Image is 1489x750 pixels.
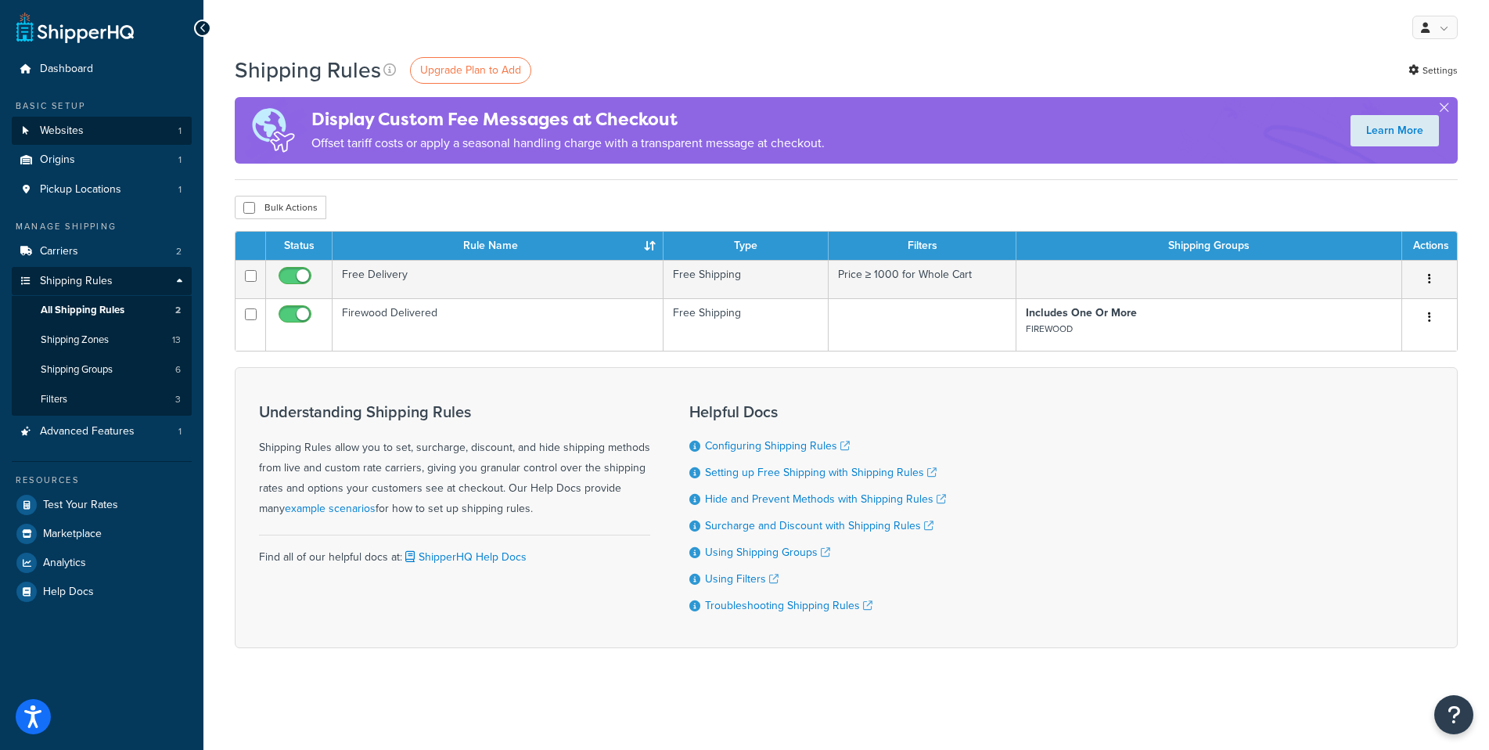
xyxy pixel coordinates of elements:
[12,326,192,355] li: Shipping Zones
[664,260,828,298] td: Free Shipping
[12,474,192,487] div: Resources
[43,528,102,541] span: Marketplace
[12,520,192,548] a: Marketplace
[12,417,192,446] a: Advanced Features 1
[12,355,192,384] li: Shipping Groups
[12,146,192,175] a: Origins 1
[311,132,825,154] p: Offset tariff costs or apply a seasonal handling charge with a transparent message at checkout.
[829,232,1017,260] th: Filters
[705,571,779,587] a: Using Filters
[40,153,75,167] span: Origins
[420,62,521,78] span: Upgrade Plan to Add
[333,260,664,298] td: Free Delivery
[12,117,192,146] a: Websites 1
[259,403,650,519] div: Shipping Rules allow you to set, surcharge, discount, and hide shipping methods from live and cus...
[259,535,650,568] div: Find all of our helpful docs at:
[1408,59,1458,81] a: Settings
[333,232,664,260] th: Rule Name : activate to sort column ascending
[402,549,527,565] a: ShipperHQ Help Docs
[235,97,311,164] img: duties-banner-06bc72dcb5fe05cb3f9472aba00be2ae8eb53ab6f0d8bb03d382ba314ac3c341.png
[1026,322,1073,336] small: FIREWOOD
[664,298,828,351] td: Free Shipping
[40,425,135,438] span: Advanced Features
[705,438,850,454] a: Configuring Shipping Rules
[175,393,181,406] span: 3
[12,267,192,416] li: Shipping Rules
[311,106,825,132] h4: Display Custom Fee Messages at Checkout
[172,334,181,347] span: 13
[16,12,134,43] a: ShipperHQ Home
[1351,115,1439,146] a: Learn More
[259,403,650,420] h3: Understanding Shipping Rules
[12,296,192,325] a: All Shipping Rules 2
[12,491,192,519] a: Test Your Rates
[12,417,192,446] li: Advanced Features
[1402,232,1457,260] th: Actions
[40,63,93,76] span: Dashboard
[235,196,326,219] button: Bulk Actions
[41,304,124,317] span: All Shipping Rules
[12,175,192,204] a: Pickup Locations 1
[410,57,531,84] a: Upgrade Plan to Add
[829,260,1017,298] td: Price ≥ 1000 for Whole Cart
[12,578,192,606] a: Help Docs
[12,385,192,414] a: Filters 3
[664,232,828,260] th: Type
[41,363,113,377] span: Shipping Groups
[178,124,182,138] span: 1
[41,393,67,406] span: Filters
[12,146,192,175] li: Origins
[12,549,192,577] a: Analytics
[175,363,181,377] span: 6
[40,245,78,258] span: Carriers
[1026,305,1137,321] strong: Includes One Or More
[43,499,118,512] span: Test Your Rates
[178,153,182,167] span: 1
[12,99,192,113] div: Basic Setup
[12,267,192,296] a: Shipping Rules
[40,124,84,138] span: Websites
[1434,695,1473,734] button: Open Resource Center
[705,544,830,561] a: Using Shipping Groups
[175,304,181,317] span: 2
[12,385,192,414] li: Filters
[705,517,933,534] a: Surcharge and Discount with Shipping Rules
[285,500,376,517] a: example scenarios
[689,403,946,420] h3: Helpful Docs
[12,355,192,384] a: Shipping Groups 6
[12,237,192,266] li: Carriers
[43,557,86,570] span: Analytics
[178,425,182,438] span: 1
[12,326,192,355] a: Shipping Zones 13
[41,334,109,347] span: Shipping Zones
[12,220,192,233] div: Manage Shipping
[266,232,333,260] th: Status
[12,117,192,146] li: Websites
[12,296,192,325] li: All Shipping Rules
[12,237,192,266] a: Carriers 2
[12,55,192,84] a: Dashboard
[178,183,182,197] span: 1
[1016,232,1402,260] th: Shipping Groups
[40,275,113,288] span: Shipping Rules
[176,245,182,258] span: 2
[235,55,381,85] h1: Shipping Rules
[705,491,946,507] a: Hide and Prevent Methods with Shipping Rules
[12,175,192,204] li: Pickup Locations
[43,586,94,599] span: Help Docs
[333,298,664,351] td: Firewood Delivered
[705,464,937,481] a: Setting up Free Shipping with Shipping Rules
[40,183,121,197] span: Pickup Locations
[705,597,872,614] a: Troubleshooting Shipping Rules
